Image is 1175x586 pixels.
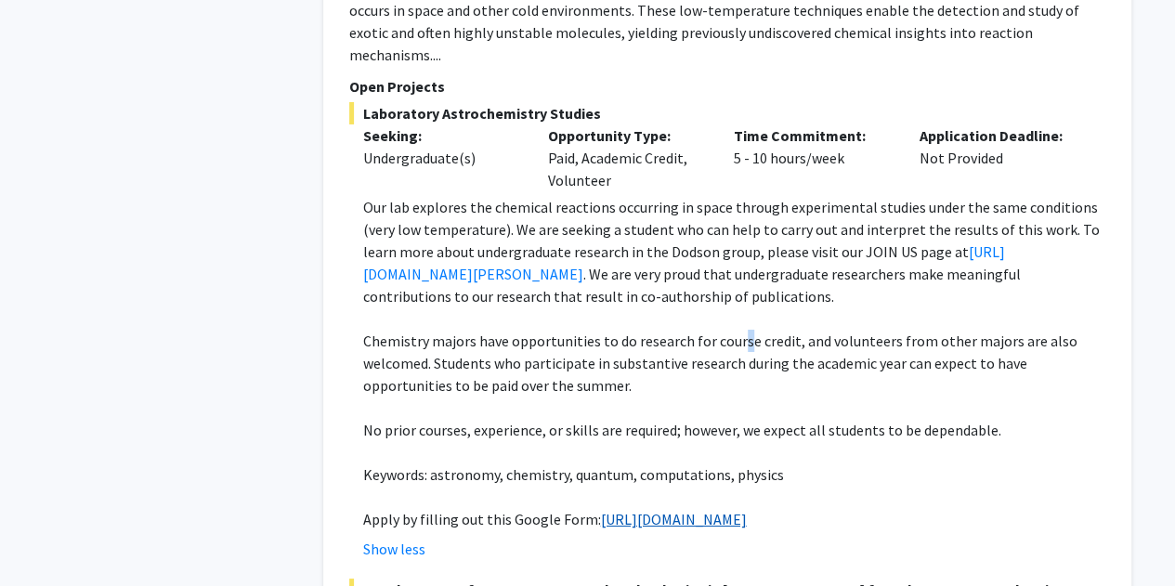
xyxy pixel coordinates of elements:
[734,124,892,147] p: Time Commitment:
[720,124,906,191] div: 5 - 10 hours/week
[349,75,1105,98] p: Open Projects
[601,510,747,528] a: [URL][DOMAIN_NAME]
[363,196,1105,307] p: Our lab explores the chemical reactions occurring in space through experimental studies under the...
[14,502,79,572] iframe: Chat
[920,124,1077,147] p: Application Deadline:
[363,147,521,169] div: Undergraduate(s)
[363,330,1105,397] p: Chemistry majors have opportunities to do research for course credit, and volunteers from other m...
[534,124,720,191] div: Paid, Academic Credit, Volunteer
[906,124,1091,191] div: Not Provided
[363,508,1105,530] p: Apply by filling out this Google Form:
[363,463,1105,486] p: Keywords: astronomy, chemistry, quantum, computations, physics
[363,419,1105,441] p: No prior courses, experience, or skills are required; however, we expect all students to be depen...
[363,538,425,560] button: Show less
[349,102,1105,124] span: Laboratory Astrochemistry Studies
[548,124,706,147] p: Opportunity Type:
[363,124,521,147] p: Seeking:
